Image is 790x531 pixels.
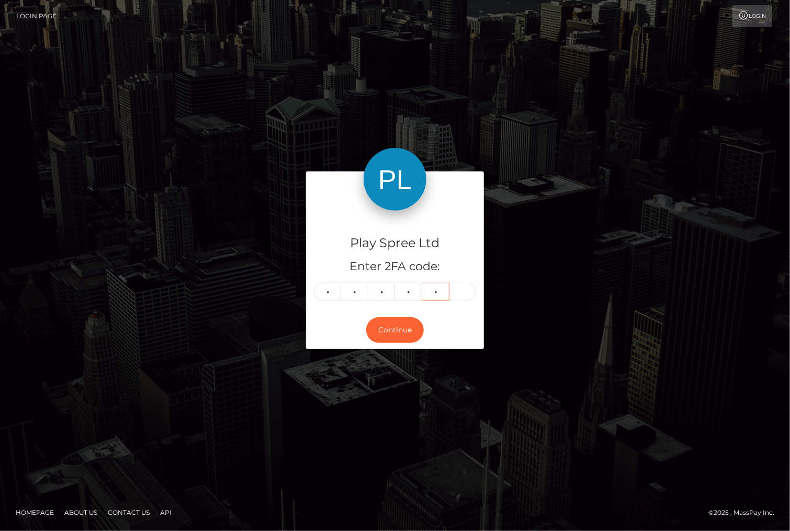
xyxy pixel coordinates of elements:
a: API [156,504,176,521]
h4: Play Spree Ltd [314,234,476,252]
a: Contact Us [104,504,154,521]
a: Login Page [16,5,57,27]
img: Play Spree Ltd [364,148,426,211]
div: © 2025 , MassPay Inc. [708,507,782,518]
a: Login [732,5,772,27]
a: About Us [60,504,101,521]
a: Homepage [12,504,58,521]
button: Continue [366,317,424,343]
h5: Enter 2FA code: [314,259,476,275]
